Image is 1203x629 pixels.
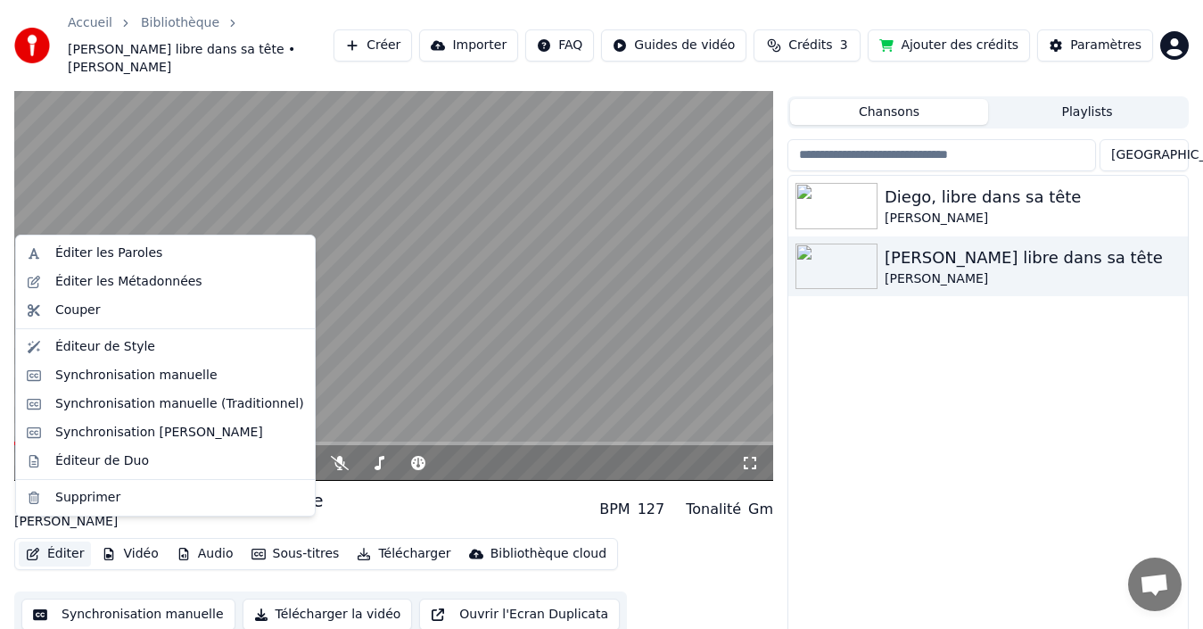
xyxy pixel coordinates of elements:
button: Créer [334,29,412,62]
span: Crédits [788,37,832,54]
div: Tonalité [686,499,741,520]
div: Synchronisation manuelle (Traditionnel) [55,395,304,413]
a: Ouvrir le chat [1128,558,1182,611]
div: [PERSON_NAME] [885,210,1181,228]
a: Bibliothèque [141,14,219,32]
div: Paramètres [1070,37,1141,54]
div: Éditeur de Style [55,338,155,356]
a: Accueil [68,14,112,32]
button: Importer [419,29,518,62]
div: Supprimer [55,489,120,507]
div: BPM [599,499,630,520]
button: FAQ [525,29,594,62]
button: Éditer [19,542,91,567]
div: Éditer les Paroles [55,244,162,262]
button: Ajouter des crédits [868,29,1030,62]
button: Crédits3 [754,29,861,62]
div: 127 [638,499,665,520]
div: Synchronisation manuelle [55,367,218,385]
div: [PERSON_NAME] [14,513,323,531]
div: Synchronisation [PERSON_NAME] [55,424,263,442]
button: Playlists [988,99,1186,125]
div: Éditeur de Duo [55,452,149,470]
button: Guides de vidéo [601,29,746,62]
div: Couper [55,302,100,319]
div: [PERSON_NAME] libre dans sa tête [14,488,323,513]
button: Sous-titres [244,542,347,567]
span: [PERSON_NAME] libre dans sa tête • [PERSON_NAME] [68,41,334,77]
nav: breadcrumb [68,14,334,77]
div: [PERSON_NAME] libre dans sa tête [885,245,1181,270]
button: Paramètres [1037,29,1153,62]
div: Bibliothèque cloud [490,545,606,563]
div: [PERSON_NAME] [885,270,1181,288]
span: 3 [840,37,848,54]
div: Gm [748,499,773,520]
button: Audio [169,542,241,567]
button: Vidéo [95,542,165,567]
button: Télécharger [350,542,457,567]
div: Diego, libre dans sa tête [885,185,1181,210]
button: Chansons [790,99,988,125]
img: youka [14,28,50,63]
div: Éditer les Métadonnées [55,273,202,291]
